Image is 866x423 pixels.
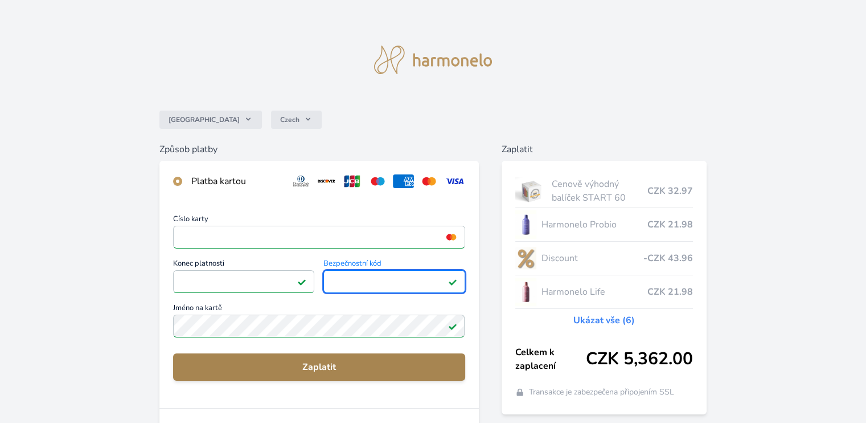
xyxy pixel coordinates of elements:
h6: Způsob platby [159,143,478,156]
span: CZK 5,362.00 [586,349,693,369]
img: maestro.svg [367,174,388,188]
span: CZK 21.98 [647,285,693,299]
span: Celkem k zaplacení [515,345,586,373]
img: CLEAN_LIFE_se_stinem_x-lo.jpg [515,278,537,306]
span: Harmonelo Life [541,285,647,299]
img: discount-lo.png [515,244,537,272]
span: Konec platnosti [173,260,314,270]
h6: Zaplatit [502,143,707,156]
iframe: Iframe pro bezpečnostní kód [329,274,459,290]
iframe: Iframe pro datum vypršení platnosti [178,274,309,290]
img: mc.svg [418,174,440,188]
span: CZK 21.98 [647,218,693,231]
img: start.jpg [515,177,548,205]
span: Transakce je zabezpečena připojením SSL [529,387,674,398]
img: mc [444,232,459,242]
img: jcb.svg [342,174,363,188]
span: Zaplatit [182,360,455,374]
span: Harmonelo Probio [541,218,647,231]
span: CZK 32.97 [647,184,693,198]
img: Platné pole [448,277,457,286]
iframe: Iframe pro číslo karty [178,229,459,245]
img: Platné pole [448,322,457,331]
img: CLEAN_PROBIO_se_stinem_x-lo.jpg [515,210,537,239]
span: -CZK 43.96 [643,251,693,265]
a: Ukázat vše (6) [573,314,635,327]
span: Cenově výhodný balíček START 60 [552,177,647,205]
img: visa.svg [444,174,465,188]
img: amex.svg [393,174,414,188]
input: Jméno na kartěPlatné pole [173,315,465,337]
button: [GEOGRAPHIC_DATA] [159,111,262,129]
span: Jméno na kartě [173,304,465,315]
img: discover.svg [316,174,337,188]
img: logo.svg [374,46,492,74]
span: Discount [541,251,643,265]
span: [GEOGRAPHIC_DATA] [169,115,240,124]
button: Zaplatit [173,353,465,381]
span: Czech [280,115,299,124]
button: Czech [271,111,322,129]
img: Platné pole [297,277,306,286]
span: Číslo karty [173,215,465,226]
img: diners.svg [290,174,311,188]
div: Platba kartou [191,174,281,188]
span: Bezpečnostní kód [323,260,465,270]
